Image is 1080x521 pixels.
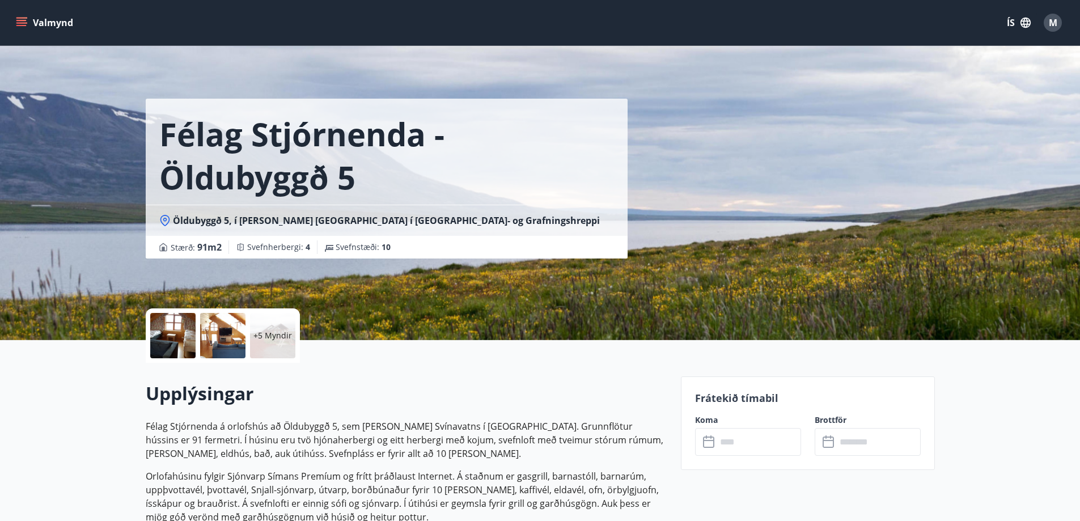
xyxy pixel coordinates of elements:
[1049,16,1057,29] span: M
[306,242,310,252] span: 4
[253,330,292,341] p: +5 Myndir
[146,420,667,460] p: Félag Stjórnenda á orlofshús að Öldubyggð 5, sem [PERSON_NAME] Svínavatns í [GEOGRAPHIC_DATA]. Gr...
[14,12,78,33] button: menu
[146,381,667,406] h2: Upplýsingar
[382,242,391,252] span: 10
[197,241,222,253] span: 91 m2
[173,214,600,227] span: Öldubyggð 5, í [PERSON_NAME] [GEOGRAPHIC_DATA] í [GEOGRAPHIC_DATA]- og Grafningshreppi
[1001,12,1037,33] button: ÍS
[695,414,801,426] label: Koma
[336,242,391,253] span: Svefnstæði :
[815,414,921,426] label: Brottför
[695,391,921,405] p: Frátekið tímabil
[247,242,310,253] span: Svefnherbergi :
[171,240,222,254] span: Stærð :
[159,112,614,198] h1: Félag Stjórnenda - Öldubyggð 5
[1039,9,1066,36] button: M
